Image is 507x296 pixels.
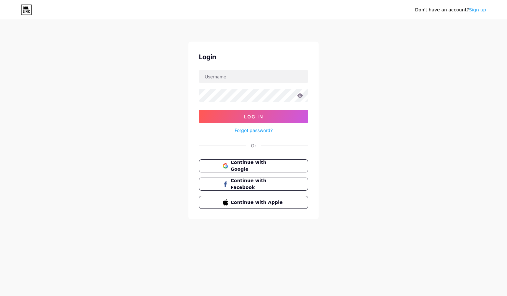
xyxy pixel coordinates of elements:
span: Continue with Facebook [231,177,284,191]
a: Forgot password? [235,127,273,134]
button: Continue with Google [199,159,308,172]
div: Or [251,142,256,149]
a: Sign up [469,7,486,12]
div: Don't have an account? [415,7,486,13]
span: Continue with Apple [231,199,284,206]
button: Continue with Facebook [199,178,308,191]
div: Login [199,52,308,62]
span: Log In [244,114,263,119]
button: Log In [199,110,308,123]
input: Username [199,70,308,83]
span: Continue with Google [231,159,284,173]
button: Continue with Apple [199,196,308,209]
